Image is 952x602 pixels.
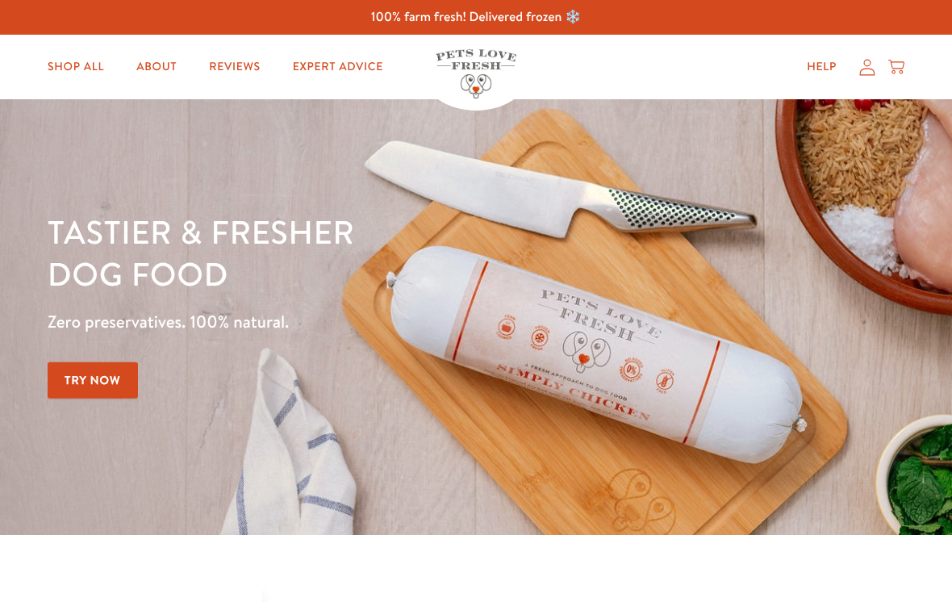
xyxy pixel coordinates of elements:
a: Reviews [196,51,273,83]
a: Try Now [48,362,138,399]
p: Zero preservatives. 100% natural. [48,307,619,337]
img: Pets Love Fresh [436,49,516,98]
a: Expert Advice [280,51,396,83]
h1: Tastier & fresher dog food [48,211,619,295]
a: About [123,51,190,83]
a: Shop All [35,51,117,83]
a: Help [794,51,850,83]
